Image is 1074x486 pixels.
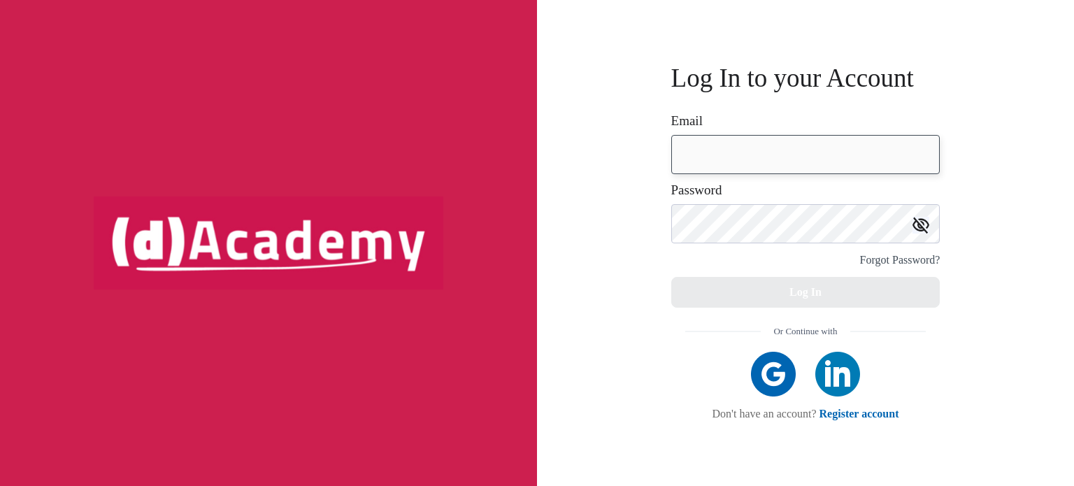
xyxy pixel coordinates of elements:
img: google icon [751,352,796,396]
img: linkedIn icon [815,352,860,396]
h3: Log In to your Account [671,66,940,90]
label: Password [671,183,722,197]
div: Log In [789,283,822,302]
img: logo [94,196,443,289]
div: Don't have an account? [685,407,926,420]
img: icon [912,217,929,234]
img: line [685,331,761,332]
button: Log In [671,277,940,308]
a: Register account [819,408,899,420]
span: Or Continue with [773,322,837,341]
img: line [850,331,926,332]
div: Forgot Password? [860,250,940,270]
label: Email [671,114,703,128]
